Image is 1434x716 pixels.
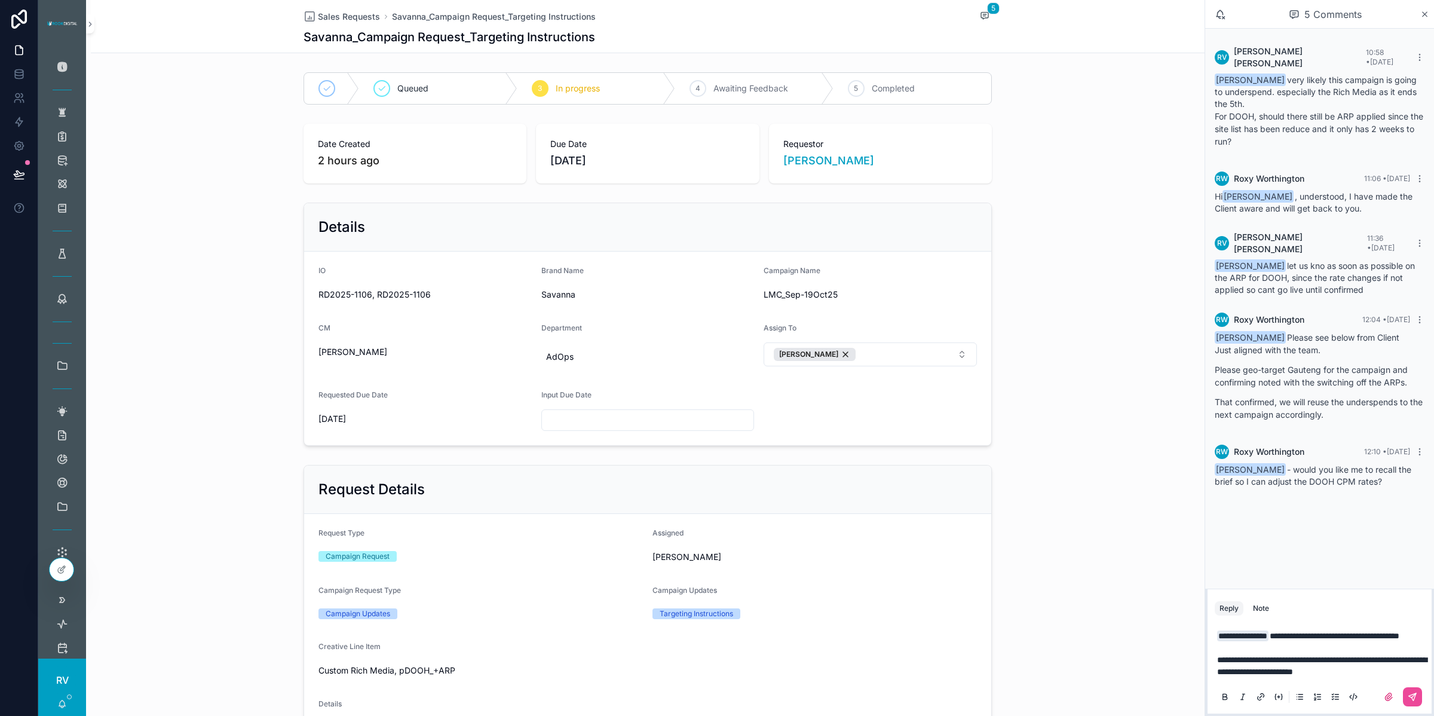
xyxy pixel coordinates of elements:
[1216,315,1228,325] span: RW
[318,346,532,358] span: [PERSON_NAME]
[326,551,390,562] div: Campaign Request
[764,266,820,275] span: Campaign Name
[1215,74,1424,148] div: very likely this campaign is going to underspend. especially the Rich Media as it ends the 5th.
[318,152,379,169] p: 2 hours ago
[1367,234,1395,252] span: 11:36 • [DATE]
[318,413,532,425] span: [DATE]
[318,218,365,237] h2: Details
[1217,238,1227,248] span: RV
[854,84,858,93] span: 5
[1304,7,1362,22] span: 5 Comments
[1215,463,1286,476] span: [PERSON_NAME]
[1234,173,1304,185] span: Roxy Worthington
[397,82,428,94] span: Queued
[538,84,542,93] span: 3
[326,608,390,619] div: Campaign Updates
[1222,190,1294,203] span: [PERSON_NAME]
[1364,447,1410,456] span: 12:10 • [DATE]
[1215,363,1424,388] p: Please geo-target Gauteng for the campaign and confirming noted with the switching off the ARPs.
[1215,259,1286,272] span: [PERSON_NAME]
[1234,45,1366,69] span: [PERSON_NAME] [PERSON_NAME]
[550,138,744,150] span: Due Date
[546,351,574,363] span: AdOps
[1215,74,1286,86] span: [PERSON_NAME]
[1215,396,1424,421] p: That confirmed, we will reuse the underspends to the next campaign accordingly.
[1253,604,1269,613] div: Note
[318,266,326,275] span: IO
[764,342,977,366] button: Select Button
[318,665,476,677] span: Custom Rich Media, pDOOH_+ARP
[318,289,532,301] span: RD2025-1106, RD2025-1106
[1364,174,1410,183] span: 11:06 • [DATE]
[45,19,79,29] img: App logo
[318,642,381,651] span: Creative Line Item
[652,551,977,563] span: [PERSON_NAME]
[318,528,364,537] span: Request Type
[660,608,733,619] div: Targeting Instructions
[392,11,596,23] a: Savanna_Campaign Request_Targeting Instructions
[541,266,584,275] span: Brand Name
[1216,174,1228,183] span: RW
[1248,601,1274,616] button: Note
[304,29,595,45] h1: Savanna_Campaign Request_Targeting Instructions
[318,390,388,399] span: Requested Due Date
[1217,53,1227,62] span: RV
[1234,446,1304,458] span: Roxy Worthington
[556,82,600,94] span: In progress
[38,48,86,659] div: scrollable content
[764,289,977,301] span: LMC_Sep-19Oct25
[318,586,401,595] span: Campaign Request Type
[541,323,582,332] span: Department
[774,348,856,361] button: Unselect 449
[1216,447,1228,457] span: RW
[1366,48,1393,66] span: 10:58 • [DATE]
[872,82,915,94] span: Completed
[783,138,978,150] span: Requestor
[1215,191,1412,213] span: Hi , understood, I have made the Client aware and will get back to you.
[56,673,69,687] span: RV
[550,152,744,169] span: [DATE]
[1215,261,1415,295] span: let us kno as soon as possible on the ARP for DOOH, since the rate changes if not applied so cant...
[779,350,838,359] span: [PERSON_NAME]
[978,10,992,24] button: 5
[318,11,380,23] span: Sales Requests
[987,2,1000,14] span: 5
[764,323,796,332] span: Assign To
[541,289,755,301] span: Savanna
[318,323,330,332] span: CM
[541,390,592,399] span: Input Due Date
[304,11,380,23] a: Sales Requests
[695,84,700,93] span: 4
[1362,315,1410,324] span: 12:04 • [DATE]
[1215,464,1411,486] span: - would you like me to recall the brief so I can adjust the DOOH CPM rates?
[713,82,788,94] span: Awaiting Feedback
[318,699,342,708] span: Details
[318,480,425,499] h2: Request Details
[1234,231,1367,255] span: [PERSON_NAME] [PERSON_NAME]
[1215,344,1424,356] p: Just aligned with the team.
[1234,314,1304,326] span: Roxy Worthington
[1215,332,1424,421] div: Please see below from Client
[318,138,512,150] span: Date Created
[652,528,684,537] span: Assigned
[652,586,717,595] span: Campaign Updates
[783,152,874,169] a: [PERSON_NAME]
[1215,110,1424,148] p: For DOOH, should there still be ARP applied since the site list has been reduce and it only has 2...
[1215,601,1243,616] button: Reply
[1215,331,1286,344] span: [PERSON_NAME]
